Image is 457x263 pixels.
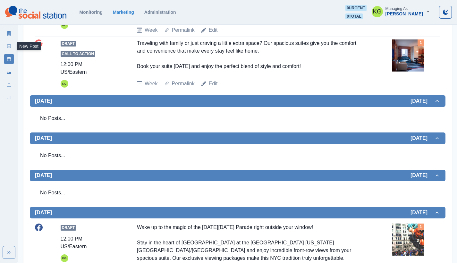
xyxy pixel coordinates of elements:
[35,209,52,216] h2: [DATE]
[30,207,445,218] button: [DATE][DATE]
[62,254,67,262] div: Katrina Gallardo
[410,209,434,216] h2: [DATE]
[30,132,445,144] button: [DATE][DATE]
[35,98,52,104] h2: [DATE]
[385,11,423,17] div: [PERSON_NAME]
[61,225,76,231] span: Draft
[61,41,76,47] span: Draft
[35,109,440,127] div: No Posts...
[137,39,364,75] div: Traveling with family or just craving a little extra space? Our spacious suites give you the comf...
[30,170,445,181] button: [DATE][DATE]
[392,39,424,72] img: gm3whdigpojf5hjazolm
[345,13,363,19] span: 0 total
[410,172,434,178] h2: [DATE]
[4,67,14,77] a: Media Library
[385,6,408,11] div: Managing As
[345,5,366,11] span: 0 urgent
[209,26,218,34] a: Edit
[113,10,134,15] a: Marketing
[209,80,218,88] a: Edit
[172,80,195,88] a: Permalink
[62,21,67,29] div: Katrina Gallardo
[30,95,445,107] button: [DATE][DATE]
[418,224,424,230] div: Total Media Attached
[30,181,445,207] div: [DATE][DATE]
[62,80,67,88] div: Katrina Gallardo
[35,147,440,165] div: No Posts...
[30,107,445,132] div: [DATE][DATE]
[61,61,109,76] div: 12:00 PM US/Eastern
[4,28,14,38] a: Marketing Summary
[4,80,14,90] a: Uploads
[5,6,66,19] img: logoTextSVG.62801f218bc96a9b266caa72a09eb111.svg
[3,246,15,259] button: Expand
[4,92,14,103] a: Review Summary
[4,41,14,51] a: New Post
[61,235,109,250] div: 12:00 PM US/Eastern
[61,51,95,57] span: Call to Action
[145,80,158,88] a: Week
[410,98,434,104] h2: [DATE]
[367,5,435,18] button: Managing As[PERSON_NAME]
[144,10,176,15] a: Administration
[418,39,424,46] div: Total Media Attached
[79,10,102,15] a: Monitoring
[4,54,14,64] a: Post Schedule
[410,135,434,141] h2: [DATE]
[373,4,382,19] div: Katrina Gallardo
[35,172,52,178] h2: [DATE]
[35,135,52,141] h2: [DATE]
[145,26,158,34] a: Week
[30,144,445,170] div: [DATE][DATE]
[35,184,440,202] div: No Posts...
[439,6,452,19] button: Toggle Mode
[172,26,195,34] a: Permalink
[392,224,424,256] img: pjbnv8vfbvvgvpew38mr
